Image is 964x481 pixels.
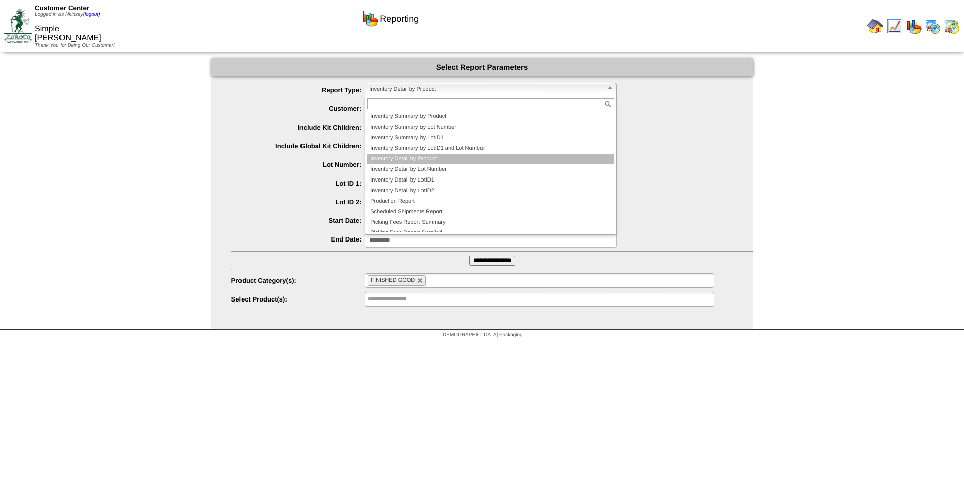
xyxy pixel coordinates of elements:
[35,4,89,12] span: Customer Center
[925,18,941,34] img: calendarprod.gif
[35,43,115,48] span: Thank You for Being Our Customer!
[367,228,614,238] li: Picking Fees Report Detailed
[367,111,614,122] li: Inventory Summary by Product
[231,235,365,243] label: End Date:
[35,12,100,17] span: Logged in as Nkinsey
[367,217,614,228] li: Picking Fees Report Summary
[380,14,419,24] span: Reporting
[367,133,614,143] li: Inventory Summary by LotID1
[231,124,365,131] label: Include Kit Children:
[906,18,922,34] img: graph.gif
[367,186,614,196] li: Inventory Detail by LotID2
[231,179,365,187] label: Lot ID 1:
[944,18,960,34] img: calendarinout.gif
[231,142,365,150] label: Include Global Kit Children:
[83,12,100,17] a: (logout)
[35,25,101,42] span: Simple [PERSON_NAME]
[231,198,365,206] label: Lot ID 2:
[886,18,902,34] img: line_graph.gif
[367,164,614,175] li: Inventory Detail by Lot Number
[231,295,365,303] label: Select Product(s):
[231,277,365,284] label: Product Category(s):
[367,154,614,164] li: Inventory Detail by Product
[441,332,522,338] span: [DEMOGRAPHIC_DATA] Packaging
[211,58,753,76] div: Select Report Parameters
[367,122,614,133] li: Inventory Summary by Lot Number
[231,217,365,224] label: Start Date:
[231,161,365,168] label: Lot Number:
[4,9,32,43] img: ZoRoCo_Logo(Green%26Foil)%20jpg.webp
[231,86,365,94] label: Report Type:
[371,277,415,283] span: FINISHED GOOD
[362,11,378,27] img: graph.gif
[231,105,365,112] label: Customer:
[367,207,614,217] li: Scheduled Shipments Report
[231,101,753,113] span: Simple [PERSON_NAME]
[367,143,614,154] li: Inventory Summary by LotID1 and Lot Number
[367,196,614,207] li: Production Report
[369,83,603,95] span: Inventory Detail by Product
[867,18,883,34] img: home.gif
[367,175,614,186] li: Inventory Detail by LotID1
